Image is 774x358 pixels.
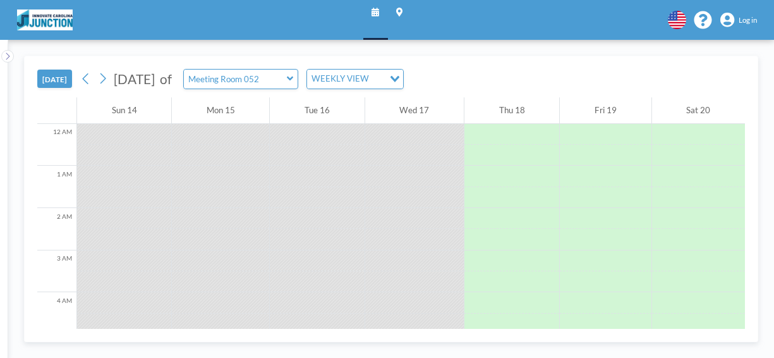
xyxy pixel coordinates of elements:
div: Search for option [307,70,403,89]
span: Log in [739,15,757,25]
button: [DATE] [37,70,72,88]
span: [DATE] [114,71,155,87]
span: of [160,71,172,87]
span: WEEKLY VIEW [310,72,372,86]
div: Wed 17 [365,97,464,124]
div: Sun 14 [77,97,171,124]
img: organization-logo [17,9,73,30]
div: 4 AM [37,292,76,335]
div: 12 AM [37,124,76,166]
div: Sat 20 [652,97,745,124]
div: Thu 18 [464,97,559,124]
div: 2 AM [37,208,76,250]
a: Log in [720,13,758,27]
input: Meeting Room 052 [184,70,287,89]
div: Mon 15 [172,97,269,124]
div: Tue 16 [270,97,364,124]
div: 3 AM [37,250,76,293]
input: Search for option [373,72,382,86]
div: 1 AM [37,166,76,208]
div: Fri 19 [560,97,651,124]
